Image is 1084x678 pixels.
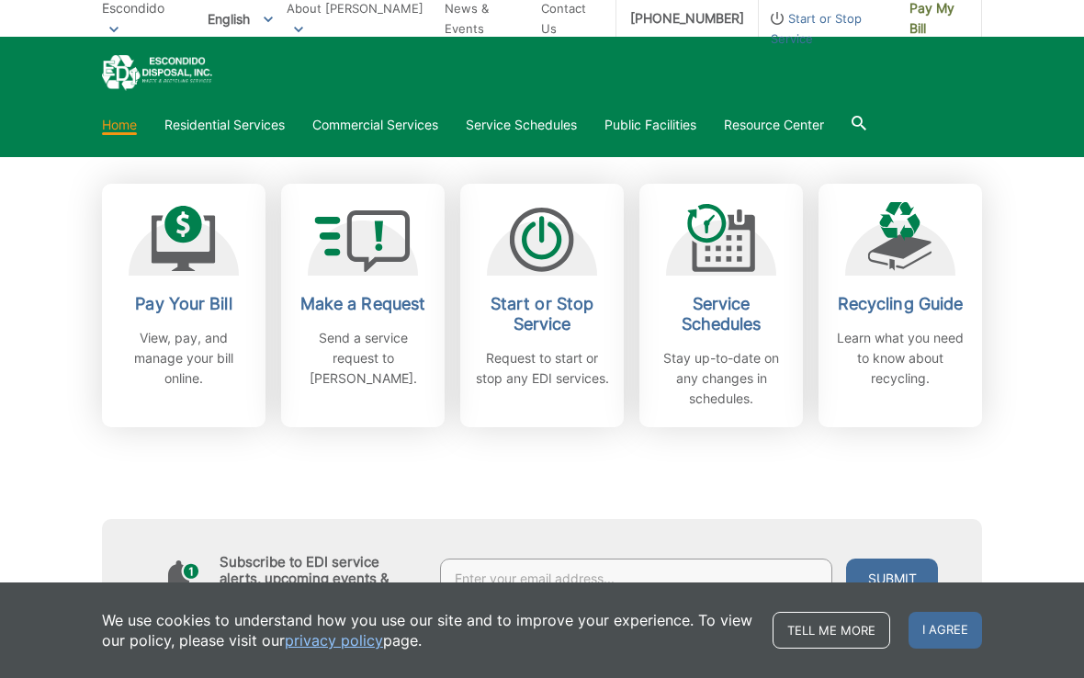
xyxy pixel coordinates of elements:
[604,115,696,135] a: Public Facilities
[281,184,445,427] a: Make a Request Send a service request to [PERSON_NAME].
[102,610,754,650] p: We use cookies to understand how you use our site and to improve your experience. To view our pol...
[846,559,938,599] button: Submit
[724,115,824,135] a: Resource Center
[639,184,803,427] a: Service Schedules Stay up-to-date on any changes in schedules.
[194,4,287,34] span: English
[102,55,212,91] a: EDCD logo. Return to the homepage.
[653,294,789,334] h2: Service Schedules
[312,115,438,135] a: Commercial Services
[474,348,610,389] p: Request to start or stop any EDI services.
[474,294,610,334] h2: Start or Stop Service
[295,294,431,314] h2: Make a Request
[295,328,431,389] p: Send a service request to [PERSON_NAME].
[102,184,265,427] a: Pay Your Bill View, pay, and manage your bill online.
[220,554,422,604] h4: Subscribe to EDI service alerts, upcoming events & environmental news:
[440,559,832,599] input: Enter your email address...
[909,612,982,649] span: I agree
[116,328,252,389] p: View, pay, and manage your bill online.
[832,328,968,389] p: Learn what you need to know about recycling.
[466,115,577,135] a: Service Schedules
[102,115,137,135] a: Home
[653,348,789,409] p: Stay up-to-date on any changes in schedules.
[819,184,982,427] a: Recycling Guide Learn what you need to know about recycling.
[832,294,968,314] h2: Recycling Guide
[285,630,383,650] a: privacy policy
[164,115,285,135] a: Residential Services
[773,612,890,649] a: Tell me more
[116,294,252,314] h2: Pay Your Bill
